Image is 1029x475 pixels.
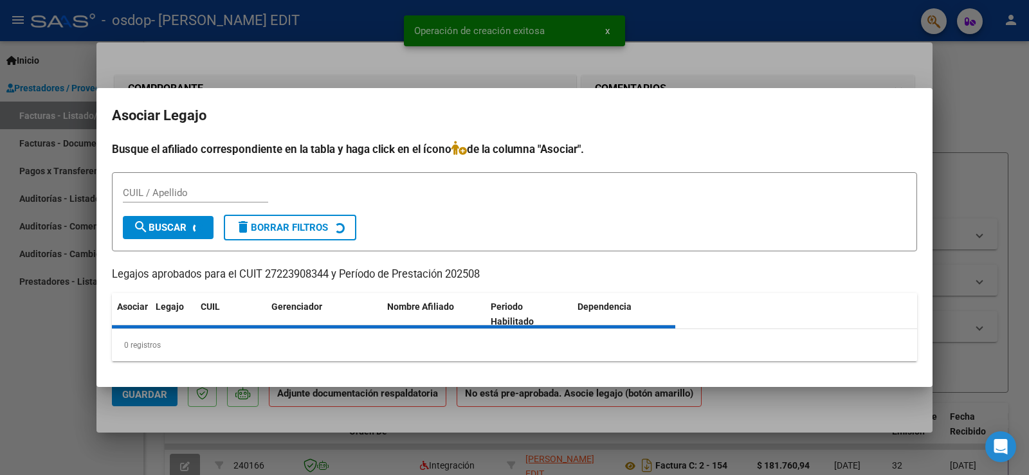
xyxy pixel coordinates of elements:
h2: Asociar Legajo [112,103,917,128]
span: Asociar [117,301,148,312]
p: Legajos aprobados para el CUIT 27223908344 y Período de Prestación 202508 [112,267,917,283]
span: Nombre Afiliado [387,301,454,312]
datatable-header-cell: Dependencia [572,293,676,336]
span: Legajo [156,301,184,312]
span: Periodo Habilitado [491,301,534,327]
mat-icon: delete [235,219,251,235]
datatable-header-cell: Asociar [112,293,150,336]
datatable-header-cell: CUIL [196,293,266,336]
datatable-header-cell: Legajo [150,293,196,336]
datatable-header-cell: Gerenciador [266,293,382,336]
button: Borrar Filtros [224,215,356,240]
button: Buscar [123,216,214,239]
span: CUIL [201,301,220,312]
span: Buscar [133,222,187,233]
span: Dependencia [578,301,632,312]
span: Borrar Filtros [235,222,328,233]
datatable-header-cell: Nombre Afiliado [382,293,486,336]
mat-icon: search [133,219,149,235]
span: Gerenciador [271,301,322,312]
datatable-header-cell: Periodo Habilitado [486,293,572,336]
h4: Busque el afiliado correspondiente en la tabla y haga click en el ícono de la columna "Asociar". [112,141,917,157]
div: 0 registros [112,329,917,361]
div: Open Intercom Messenger [985,431,1016,462]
